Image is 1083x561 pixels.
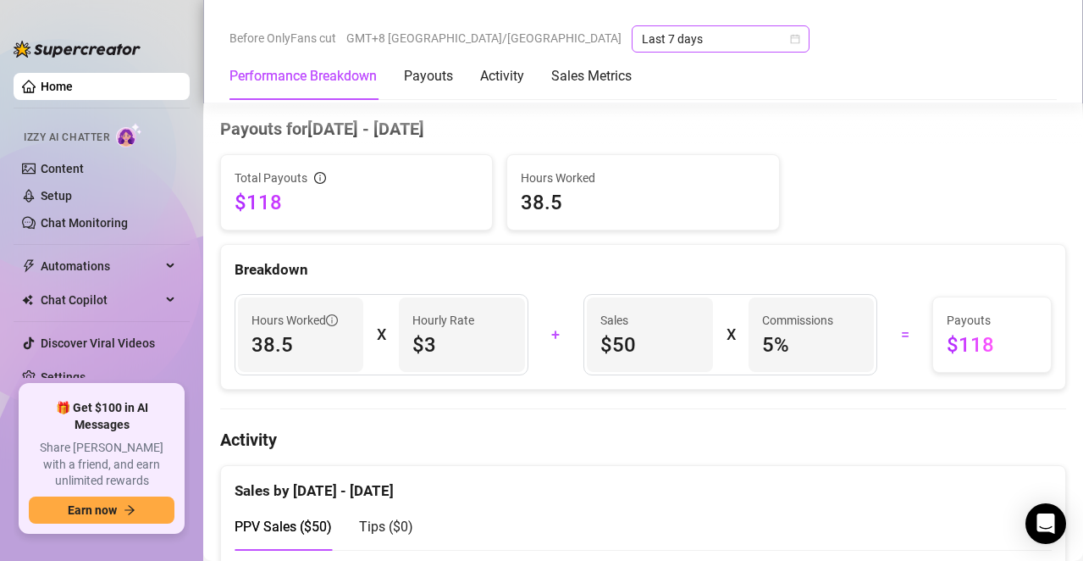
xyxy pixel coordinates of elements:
[762,331,860,358] span: 5 %
[229,66,377,86] div: Performance Breakdown
[235,258,1052,281] div: Breakdown
[24,130,109,146] span: Izzy AI Chatter
[404,66,453,86] div: Payouts
[235,169,307,187] span: Total Payouts
[642,26,799,52] span: Last 7 days
[41,336,155,350] a: Discover Viral Videos
[22,259,36,273] span: thunderbolt
[251,311,338,330] span: Hours Worked
[947,311,1037,330] span: Payouts
[220,428,1066,452] h4: Activity
[235,189,478,216] span: $118
[346,25,622,51] span: GMT+8 [GEOGRAPHIC_DATA]/[GEOGRAPHIC_DATA]
[762,311,833,330] article: Commissions
[251,331,350,358] span: 38.5
[41,286,161,314] span: Chat Copilot
[41,80,73,93] a: Home
[727,321,735,348] div: X
[220,117,1066,141] h4: Payouts for [DATE] - [DATE]
[14,41,141,58] img: logo-BBDzfeDw.svg
[124,504,135,516] span: arrow-right
[29,440,174,490] span: Share [PERSON_NAME] with a friend, and earn unlimited rewards
[22,294,33,306] img: Chat Copilot
[235,519,332,535] span: PPV Sales ( $50 )
[1025,503,1066,544] div: Open Intercom Messenger
[412,311,474,330] article: Hourly Rate
[68,503,117,517] span: Earn now
[235,466,1052,503] div: Sales by [DATE] - [DATE]
[229,25,336,51] span: Before OnlyFans cut
[790,34,800,44] span: calendar
[359,519,413,535] span: Tips ( $0 )
[41,370,86,384] a: Settings
[600,331,699,358] span: $50
[41,216,128,230] a: Chat Monitoring
[412,331,511,358] span: $3
[600,311,699,330] span: Sales
[947,331,1037,358] span: $118
[41,162,84,175] a: Content
[41,189,72,203] a: Setup
[377,321,385,348] div: X
[521,169,765,187] span: Hours Worked
[551,66,632,86] div: Sales Metrics
[29,497,174,524] button: Earn nowarrow-right
[539,321,573,348] div: +
[29,400,174,433] span: 🎁 Get $100 in AI Messages
[480,66,524,86] div: Activity
[521,189,765,216] span: 38.5
[326,314,338,326] span: info-circle
[41,253,161,280] span: Automations
[314,172,326,184] span: info-circle
[887,321,922,348] div: =
[116,123,142,147] img: AI Chatter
